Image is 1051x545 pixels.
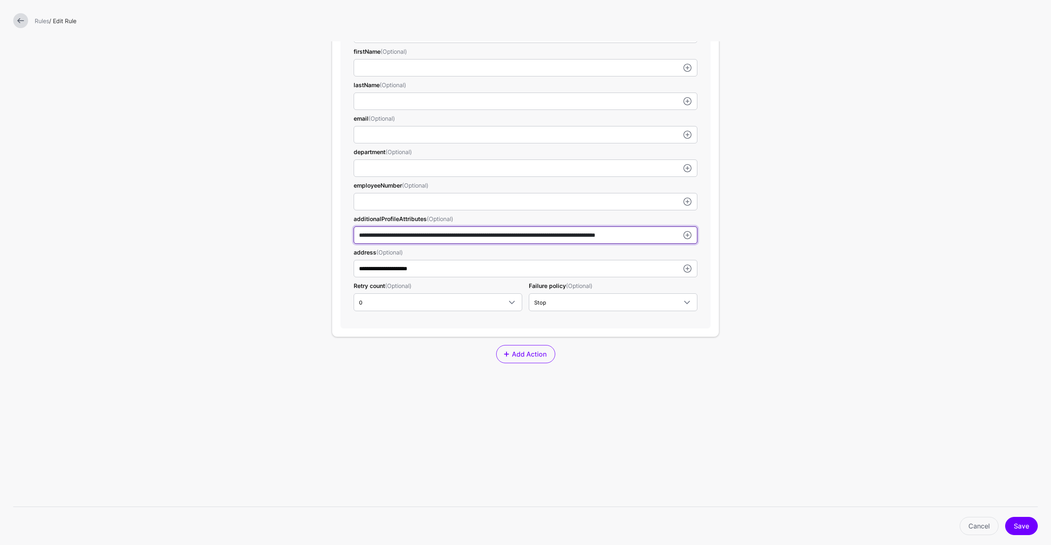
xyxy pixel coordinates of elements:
span: 0 [359,299,362,306]
span: (Optional) [385,148,412,155]
div: / Edit Rule [31,17,1041,25]
label: address [354,248,403,257]
label: department [354,148,412,156]
label: email [354,114,395,123]
label: firstName [354,47,407,56]
span: (Optional) [566,282,592,289]
span: Stop [534,299,546,306]
button: Save [1005,517,1038,535]
span: Add Action [511,349,547,359]
span: (Optional) [376,249,403,256]
label: lastName [354,81,406,89]
label: additionalProfileAttributes [354,214,453,223]
span: (Optional) [380,48,407,55]
span: (Optional) [385,282,411,289]
span: (Optional) [369,115,395,122]
label: Failure policy [529,281,592,290]
span: (Optional) [427,215,453,222]
span: (Optional) [380,81,406,88]
a: Rules [35,17,49,24]
label: employeeNumber [354,181,428,190]
label: Retry count [354,281,411,290]
span: (Optional) [402,182,428,189]
a: Cancel [960,517,999,535]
